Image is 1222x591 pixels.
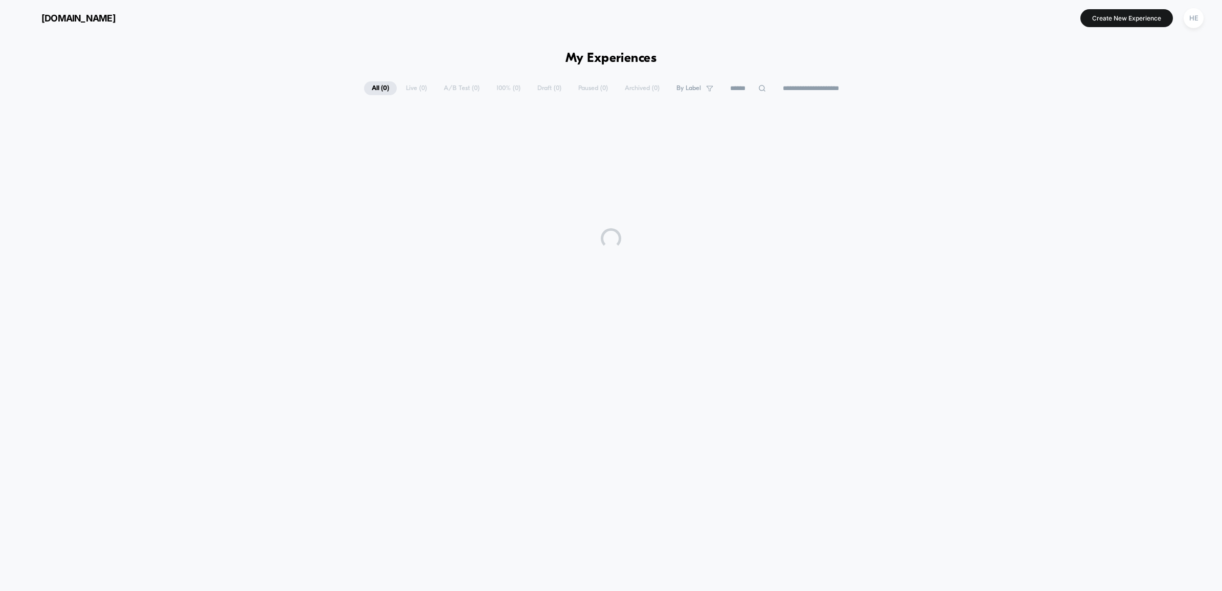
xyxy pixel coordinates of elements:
[1181,8,1207,29] button: HE
[1184,8,1204,28] div: HE
[364,81,397,95] span: All ( 0 )
[565,51,657,66] h1: My Experiences
[1080,9,1173,27] button: Create New Experience
[15,10,119,26] button: [DOMAIN_NAME]
[41,13,116,24] span: [DOMAIN_NAME]
[676,84,701,92] span: By Label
